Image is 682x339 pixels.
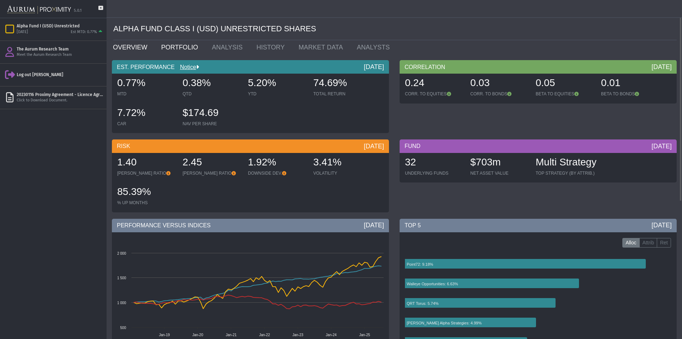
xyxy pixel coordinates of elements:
[326,333,337,337] text: Jan-24
[112,139,389,153] div: RISK
[248,155,306,170] div: 1.92%
[117,301,126,305] text: 1 000
[71,30,97,35] div: Est MTD: 0.77%
[183,121,241,127] div: NAV PER SHARE
[639,238,657,248] label: Attrib
[251,40,293,54] a: HISTORY
[400,60,677,74] div: CORRELATION
[183,77,211,88] span: 0.38%
[536,170,596,176] div: TOP STRATEGY (BY ATTRIB.)
[313,91,372,97] div: TOTAL RETURN
[470,76,529,91] div: 0.03
[17,52,104,58] div: Meet the Aurum Research Team
[359,333,370,337] text: Jan-25
[183,106,241,121] div: $174.69
[248,170,306,176] div: DOWNSIDE DEV.
[183,170,241,176] div: [PERSON_NAME] RATIO
[17,72,104,78] div: Log out [PERSON_NAME]
[405,155,463,170] div: 32
[192,333,203,337] text: Jan-20
[117,251,126,255] text: 2 000
[259,333,270,337] text: Jan-22
[117,170,175,176] div: [PERSON_NAME] RATIO
[120,326,126,330] text: 500
[622,238,639,248] label: Alloc
[117,185,175,200] div: 85.39%
[407,321,482,325] text: [PERSON_NAME] Alpha Strategies: 4.99%
[292,333,303,337] text: Jan-23
[405,170,463,176] div: UNDERLYING FUNDS
[17,98,104,103] div: Click to Download Document.
[405,77,424,88] span: 0.24
[536,91,594,97] div: BETA TO EQUITIES
[313,170,372,176] div: VOLATILITY
[407,262,433,266] text: Point72: 9.18%
[226,333,237,337] text: Jan-21
[651,221,672,229] div: [DATE]
[407,301,439,306] text: QRT Torus: 5.74%
[470,170,529,176] div: NET ASSET VALUE
[112,60,389,74] div: EST. PERFORMANCE
[117,155,175,170] div: 1.40
[657,238,671,248] label: Ret
[74,8,82,14] div: 5.0.1
[248,76,306,91] div: 5.20%
[601,76,659,91] div: 0.01
[601,91,659,97] div: BETA TO BONDS
[183,155,241,170] div: 2.45
[248,91,306,97] div: YTD
[400,219,677,232] div: TOP 5
[17,46,104,52] div: The Aurum Research Team
[17,23,104,29] div: Alpha Fund I (USD) Unrestricted
[536,76,594,91] div: 0.05
[108,40,156,54] a: OVERVIEW
[364,221,384,229] div: [DATE]
[313,76,372,91] div: 74.69%
[112,219,389,232] div: PERFORMANCE VERSUS INDICES
[206,40,251,54] a: ANALYSIS
[400,139,677,153] div: FUND
[117,77,145,88] span: 0.77%
[117,121,175,127] div: CAR
[405,91,463,97] div: CORR. TO EQUITIES
[175,64,196,70] a: Notice
[536,155,596,170] div: Multi Strategy
[159,333,170,337] text: Jan-19
[364,142,384,150] div: [DATE]
[113,18,677,40] div: ALPHA FUND CLASS I (USD) UNRESTRICTED SHARES
[470,91,529,97] div: CORR. TO BONDS
[7,2,71,18] img: Aurum-Proximity%20white.svg
[293,40,351,54] a: MARKET DATA
[351,40,398,54] a: ANALYSTS
[117,200,175,206] div: % UP MONTHS
[17,92,104,97] div: 20230116 Proximy Agreement - Licence Agreement executed by Siemprelara.pdf
[175,63,199,71] div: Notice
[470,155,529,170] div: $703m
[17,30,28,35] div: [DATE]
[651,63,672,71] div: [DATE]
[117,91,175,97] div: MTD
[117,106,175,121] div: 7.72%
[183,91,241,97] div: QTD
[651,142,672,150] div: [DATE]
[117,276,126,280] text: 1 500
[407,282,458,286] text: Walleye Opportunities: 6.63%
[313,155,372,170] div: 3.41%
[364,63,384,71] div: [DATE]
[156,40,207,54] a: PORTFOLIO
